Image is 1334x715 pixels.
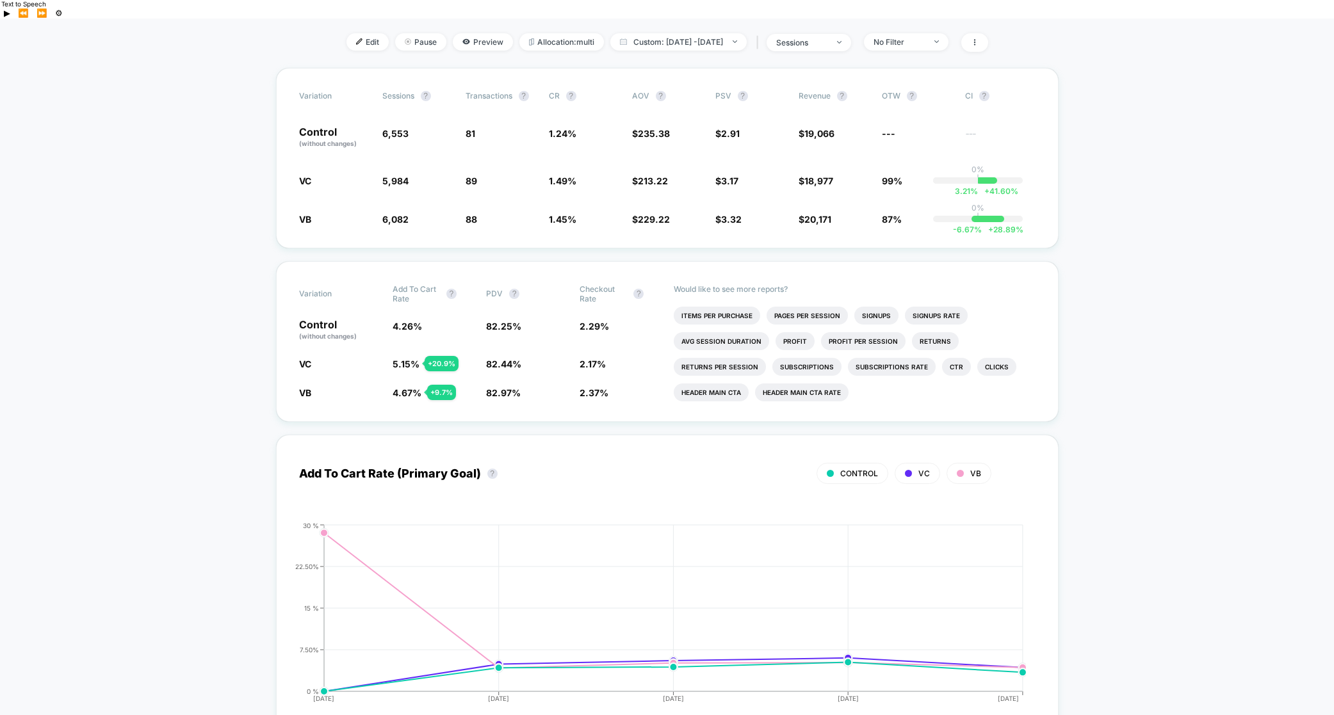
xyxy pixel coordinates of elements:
span: 229.22 [638,214,670,225]
span: --- [882,128,895,139]
button: ? [979,91,989,101]
li: Profit Per Session [821,332,906,350]
span: 82.25 % [486,321,521,332]
span: 19,066 [804,128,834,139]
img: rebalance [529,38,534,45]
span: Transactions [466,91,512,100]
li: Avg Session Duration [674,332,769,350]
button: ? [656,91,666,101]
span: 81 [466,128,475,139]
span: Variation [299,284,370,303]
button: ? [509,289,519,299]
li: Subscriptions [772,358,842,376]
tspan: [DATE] [488,695,509,702]
li: Subscriptions Rate [848,358,936,376]
span: 2.17 % [580,358,606,369]
p: | [977,174,979,184]
span: Sessions [382,91,414,100]
button: ? [519,91,529,101]
span: Checkout Rate [580,284,627,303]
span: 6,082 [382,214,409,225]
span: CR [549,91,560,100]
span: $ [632,214,670,225]
span: $ [632,175,668,186]
span: VB [299,387,311,398]
span: 213.22 [638,175,668,186]
span: 99% [882,175,902,186]
span: + [988,225,993,234]
span: + [984,186,989,196]
span: 2.37 % [580,387,608,398]
span: 88 [466,214,477,225]
tspan: 30 % [303,521,319,529]
span: 82.44 % [486,358,521,369]
span: Add To Cart Rate [393,284,440,303]
div: ADD_TO_CART_RATE [286,522,1023,714]
li: Signups [854,307,899,325]
div: + 20.9 % [425,356,459,371]
button: ? [907,91,917,101]
img: end [837,41,842,44]
span: VB [299,214,311,225]
li: Pages Per Session [767,307,848,325]
tspan: [DATE] [998,695,1019,702]
div: + 9.7 % [427,385,456,400]
button: ? [566,91,576,101]
span: 2.91 [721,128,740,139]
span: (without changes) [299,332,357,340]
img: end [405,38,411,45]
span: 41.60 % [978,186,1018,196]
span: AOV [632,91,649,100]
li: Signups Rate [905,307,968,325]
span: $ [715,175,738,186]
p: Would like to see more reports? [674,284,1036,294]
span: CONTROL [840,469,878,478]
span: -6.67 % [953,225,982,234]
span: 20,171 [804,214,831,225]
img: end [934,40,939,43]
span: $ [799,214,831,225]
tspan: [DATE] [314,695,335,702]
span: CI [965,91,1036,101]
button: Previous [14,8,33,19]
li: Items Per Purchase [674,307,760,325]
img: calendar [620,38,627,45]
button: ? [738,91,748,101]
span: 5,984 [382,175,409,186]
span: Custom: [DATE] - [DATE] [610,33,747,51]
button: ? [487,469,498,479]
span: $ [632,128,670,139]
tspan: [DATE] [663,695,684,702]
span: 235.38 [638,128,670,139]
span: 3.17 [721,175,738,186]
tspan: 0 % [307,687,319,695]
span: 3.32 [721,214,742,225]
div: No Filter [874,37,925,47]
span: 4.26 % [393,321,422,332]
li: Returns Per Session [674,358,766,376]
img: end [733,40,737,43]
button: ? [421,91,431,101]
span: 5.15 % [393,358,419,369]
span: VB [970,469,981,478]
div: sessions [776,38,827,47]
span: Preview [453,33,513,51]
span: $ [799,175,833,186]
span: $ [715,214,742,225]
button: ? [633,289,644,299]
p: Control [299,319,380,341]
tspan: 7.50% [300,645,319,653]
p: 0% [972,165,984,174]
span: PDV [486,289,503,298]
tspan: 15 % [304,604,319,611]
span: 1.49 % [549,175,576,186]
li: Header Main Cta [674,383,749,401]
span: Allocation: multi [519,33,604,51]
tspan: [DATE] [838,695,859,702]
button: Forward [33,8,51,19]
span: 2.29 % [580,321,609,332]
p: | [977,213,979,222]
span: 87% [882,214,902,225]
span: 4.67 % [393,387,421,398]
span: 1.24 % [549,128,576,139]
